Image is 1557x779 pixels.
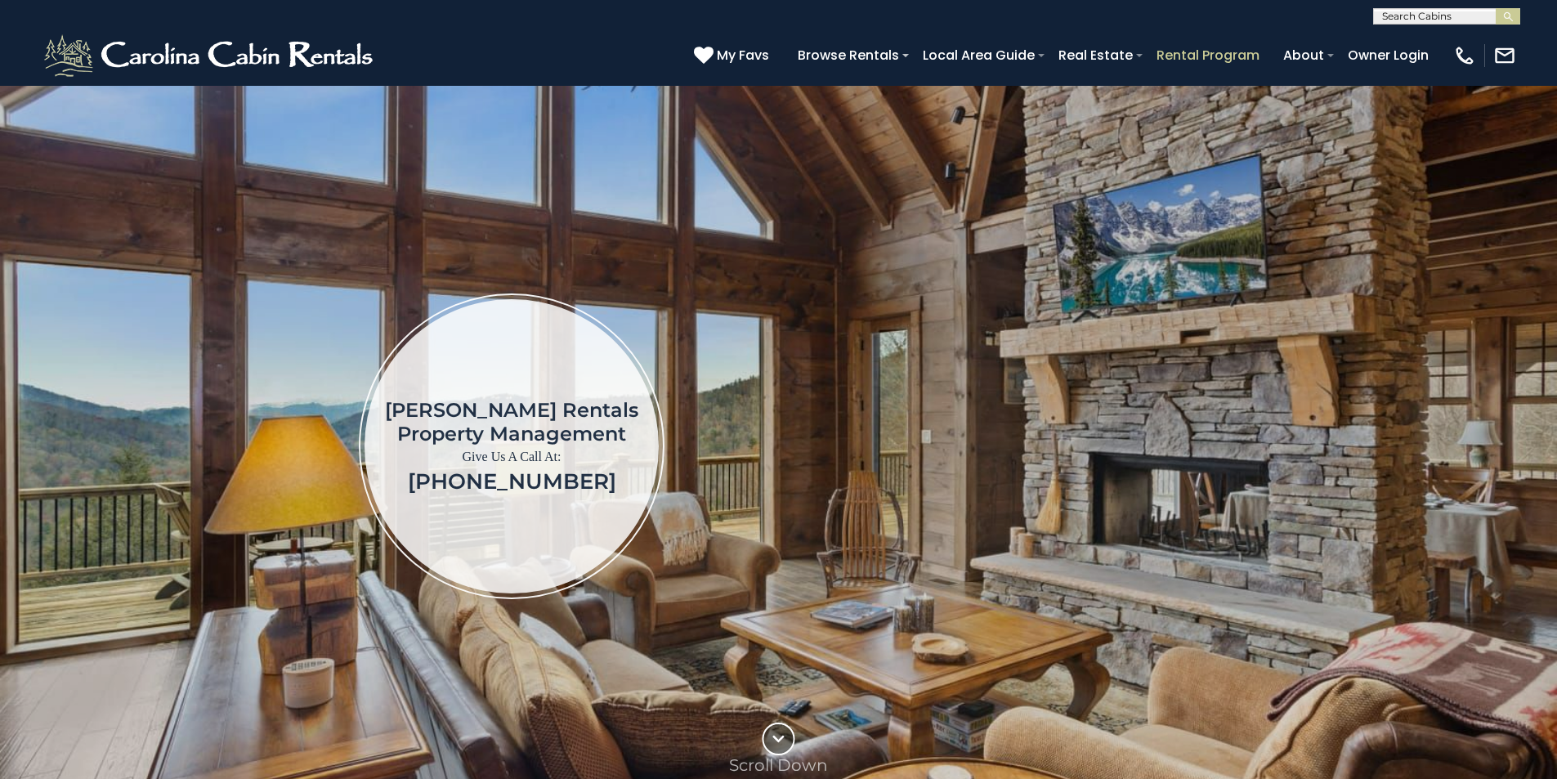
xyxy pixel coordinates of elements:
iframe: New Contact Form [928,134,1461,759]
img: phone-regular-white.png [1453,44,1476,67]
a: My Favs [694,45,773,66]
a: [PHONE_NUMBER] [408,468,616,495]
a: Rental Program [1148,41,1268,69]
img: mail-regular-white.png [1493,44,1516,67]
p: Scroll Down [729,755,828,775]
a: About [1275,41,1332,69]
a: Browse Rentals [790,41,907,69]
h1: [PERSON_NAME] Rentals Property Management [385,398,638,445]
p: Give Us A Call At: [385,445,638,468]
img: White-1-2.png [41,31,380,80]
a: Owner Login [1340,41,1437,69]
a: Real Estate [1050,41,1141,69]
a: Local Area Guide [915,41,1043,69]
span: My Favs [717,45,769,65]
